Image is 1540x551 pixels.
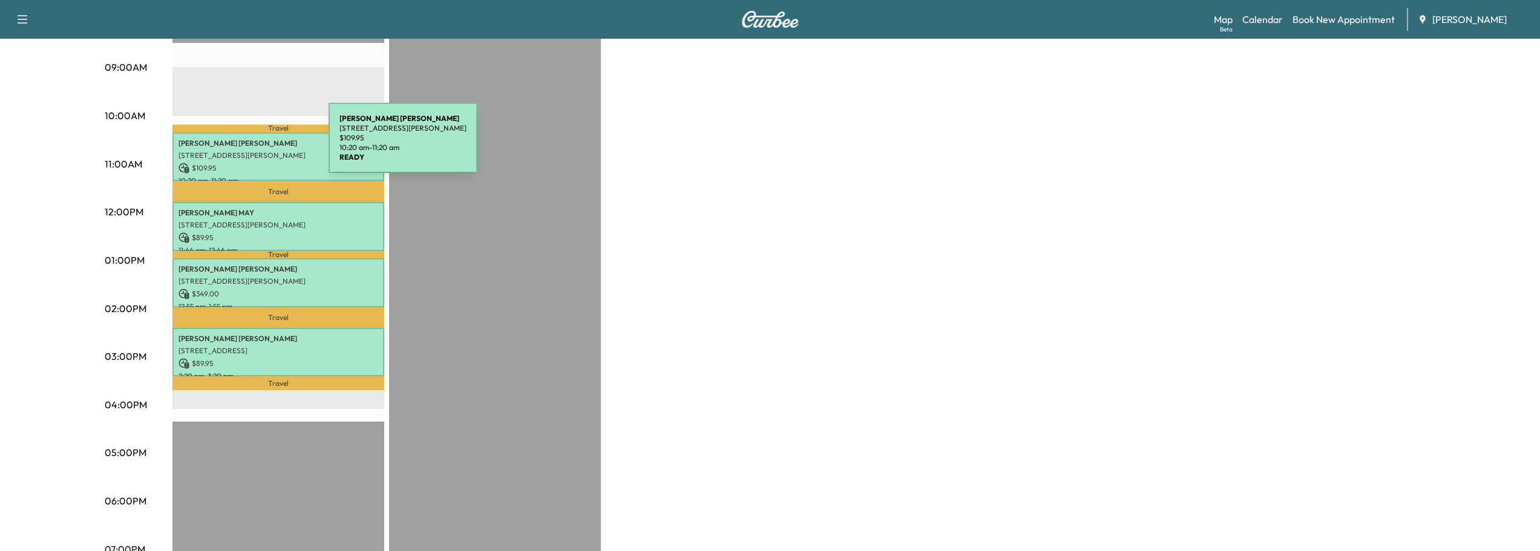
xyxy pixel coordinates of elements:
[172,251,384,258] p: Travel
[179,334,378,344] p: [PERSON_NAME] [PERSON_NAME]
[339,152,364,161] b: READY
[105,253,145,267] p: 01:00PM
[105,204,143,219] p: 12:00PM
[1432,12,1507,27] span: [PERSON_NAME]
[179,220,378,230] p: [STREET_ADDRESS][PERSON_NAME]
[105,494,146,508] p: 06:00PM
[179,276,378,286] p: [STREET_ADDRESS][PERSON_NAME]
[179,371,378,381] p: 2:20 pm - 3:20 pm
[179,163,378,174] p: $ 109.95
[172,125,384,132] p: Travel
[172,181,384,202] p: Travel
[172,376,384,390] p: Travel
[179,176,378,186] p: 10:20 am - 11:20 am
[1220,25,1233,34] div: Beta
[1214,12,1233,27] a: MapBeta
[179,302,378,311] p: 12:55 pm - 1:55 pm
[105,301,146,316] p: 02:00PM
[105,445,146,460] p: 05:00PM
[179,289,378,299] p: $ 349.00
[339,123,467,133] p: [STREET_ADDRESS][PERSON_NAME]
[179,208,378,218] p: [PERSON_NAME] MAY
[179,151,378,160] p: [STREET_ADDRESS][PERSON_NAME]
[1293,12,1395,27] a: Book New Appointment
[741,11,799,28] img: Curbee Logo
[179,139,378,148] p: [PERSON_NAME] [PERSON_NAME]
[1242,12,1283,27] a: Calendar
[179,232,378,243] p: $ 89.95
[105,60,147,74] p: 09:00AM
[105,349,146,364] p: 03:00PM
[105,397,147,412] p: 04:00PM
[105,108,145,123] p: 10:00AM
[172,307,384,328] p: Travel
[179,246,378,255] p: 11:46 am - 12:46 pm
[339,114,459,123] b: [PERSON_NAME] [PERSON_NAME]
[105,157,142,171] p: 11:00AM
[179,264,378,274] p: [PERSON_NAME] [PERSON_NAME]
[179,358,378,369] p: $ 89.95
[339,133,467,143] p: $ 109.95
[339,143,467,152] p: 10:20 am - 11:20 am
[179,346,378,356] p: [STREET_ADDRESS]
